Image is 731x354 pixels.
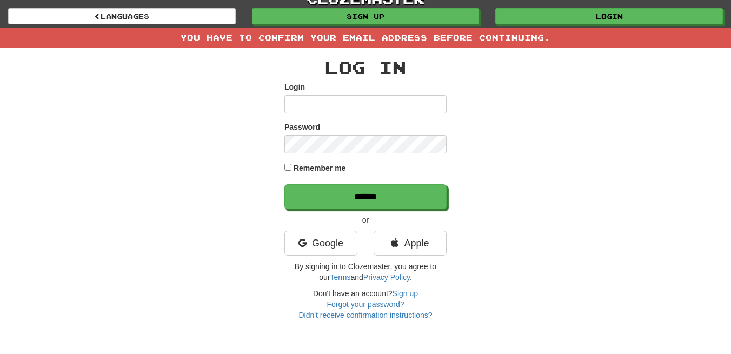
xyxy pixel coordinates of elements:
h2: Log In [284,58,447,76]
a: Sign up [393,289,418,298]
label: Password [284,122,320,132]
a: Google [284,231,357,256]
label: Remember me [294,163,346,173]
a: Apple [374,231,447,256]
a: Languages [8,8,236,24]
a: Terms [330,273,350,282]
a: Forgot your password? [327,300,404,309]
a: Sign up [252,8,480,24]
div: Don't have an account? [284,288,447,320]
a: Login [495,8,723,24]
p: By signing in to Clozemaster, you agree to our and . [284,261,447,283]
a: Privacy Policy [363,273,410,282]
p: or [284,215,447,225]
label: Login [284,82,305,92]
a: Didn't receive confirmation instructions? [298,311,432,319]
